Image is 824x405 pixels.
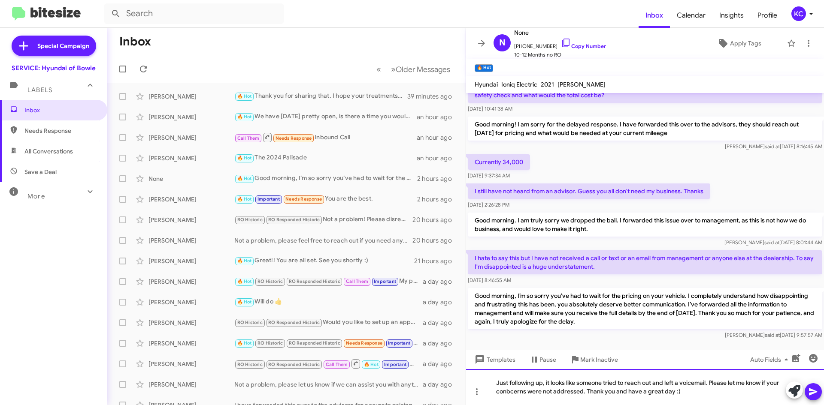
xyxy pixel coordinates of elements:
div: Inbound Call [234,132,417,143]
div: The 2024 Palisade [234,153,417,163]
button: Previous [371,60,386,78]
span: Call Them [326,362,348,367]
span: RO Historic [237,320,263,325]
span: « [376,64,381,75]
span: 🔥 Hot [237,196,252,202]
span: 🔥 Hot [237,93,252,99]
span: Pause [539,352,556,367]
div: [PERSON_NAME] [148,195,234,204]
span: More [27,192,45,200]
div: a day ago [423,318,459,327]
span: Important [257,196,280,202]
span: [PERSON_NAME] [DATE] 8:01:44 AM [724,239,822,246]
p: I still have not heard from an advisor. Guess you all don't need my business. Thanks [468,183,710,199]
div: [PERSON_NAME] [148,154,234,162]
span: RO Historic [237,217,263,222]
div: an hour ago [417,133,459,142]
div: [PERSON_NAME] [148,257,234,265]
span: RO Historic [257,340,283,346]
span: said at [765,143,780,150]
a: Special Campaign [12,36,96,56]
div: KC [791,6,806,21]
div: [PERSON_NAME] [148,277,234,286]
span: Important [384,362,406,367]
div: Great!! You are all set. See you shortly :) [234,256,414,266]
div: [PERSON_NAME] [148,339,234,348]
div: My pleasure! You are all set for 8:15 am [DATE]. [234,358,423,369]
span: [PERSON_NAME] [DATE] 8:16:45 AM [725,143,822,150]
div: 2 hours ago [417,174,459,183]
div: 20 hours ago [412,236,459,245]
div: None [148,174,234,183]
span: Needs Response [276,135,312,141]
div: Not a problem! Please disregard the system generated text messages [234,215,412,225]
span: 🔥 Hot [237,299,252,305]
span: RO Responded Historic [268,320,320,325]
button: Next [386,60,455,78]
p: Good morning! I am sorry for the delayed response. I have forwarded this over to the advisors, th... [468,117,822,141]
span: 🔥 Hot [237,114,252,120]
div: We have [DATE] pretty open, is there a time you would prefer? Also would you be waiting with the ... [234,112,417,122]
span: N [499,36,506,50]
a: Inbox [639,3,670,28]
a: Insights [712,3,751,28]
span: Profile [751,3,784,28]
div: 20 hours ago [412,216,459,224]
span: 🔥 Hot [364,362,379,367]
span: [PERSON_NAME] [557,81,606,88]
span: Templates [473,352,515,367]
span: Important [374,279,396,284]
div: [PERSON_NAME] [148,318,234,327]
div: [PERSON_NAME] [148,236,234,245]
nav: Page navigation example [372,60,455,78]
span: Important [388,340,410,346]
div: Just following up, it looks like someone tried to reach out and left a voicemail. Please let me k... [466,369,824,405]
div: Thank you for sharing that. I hope your treatments are going as well as possible. I understand th... [234,91,407,101]
div: You are the best. [234,194,417,204]
span: RO Historic [237,362,263,367]
span: 🔥 Hot [237,258,252,264]
span: [PERSON_NAME] [DATE] 9:57:57 AM [725,332,822,338]
span: [PHONE_NUMBER] [514,38,606,51]
div: Not a problem, please let us know if we can assist you with anything moving forward. [234,380,423,389]
span: [DATE] 8:46:55 AM [468,277,511,283]
span: All Conversations [24,147,73,156]
span: said at [764,239,779,246]
div: 39 minutes ago [407,92,459,101]
div: a day ago [423,360,459,368]
span: RO Historic [257,279,283,284]
div: 21 hours ago [414,257,459,265]
button: Apply Tags [695,36,783,51]
small: 🔥 Hot [475,64,493,72]
span: Older Messages [396,65,450,74]
span: Inbox [24,106,97,114]
span: Hyundai [475,81,498,88]
div: Not a problem, please feel free to reach out if you need any assistance. [234,236,412,245]
span: 🔥 Hot [237,340,252,346]
div: a day ago [423,339,459,348]
span: Needs Response [285,196,322,202]
div: My pleasure! [234,276,423,286]
div: an hour ago [417,113,459,121]
div: Good morning, I’m so sorry you’ve had to wait for the pricing on your vehicle. I completely under... [234,174,417,183]
span: RO Responded Historic [289,340,340,346]
div: 2 hours ago [417,195,459,204]
span: Save a Deal [24,168,57,176]
span: RO Responded Historic [268,217,320,222]
div: a day ago [423,298,459,306]
div: [PERSON_NAME] [148,298,234,306]
p: Good morning, I’m so sorry you’ve had to wait for the pricing on your vehicle. I completely under... [468,288,822,329]
div: [PERSON_NAME] [148,360,234,368]
span: Ioniq Electric [501,81,537,88]
input: Search [104,3,284,24]
button: Templates [466,352,522,367]
button: Auto Fields [743,352,798,367]
span: Auto Fields [750,352,791,367]
span: Needs Response [346,340,382,346]
span: None [514,27,606,38]
span: Call Them [237,135,260,141]
div: [PERSON_NAME] [148,133,234,142]
span: Apply Tags [730,36,761,51]
div: an hour ago [417,154,459,162]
